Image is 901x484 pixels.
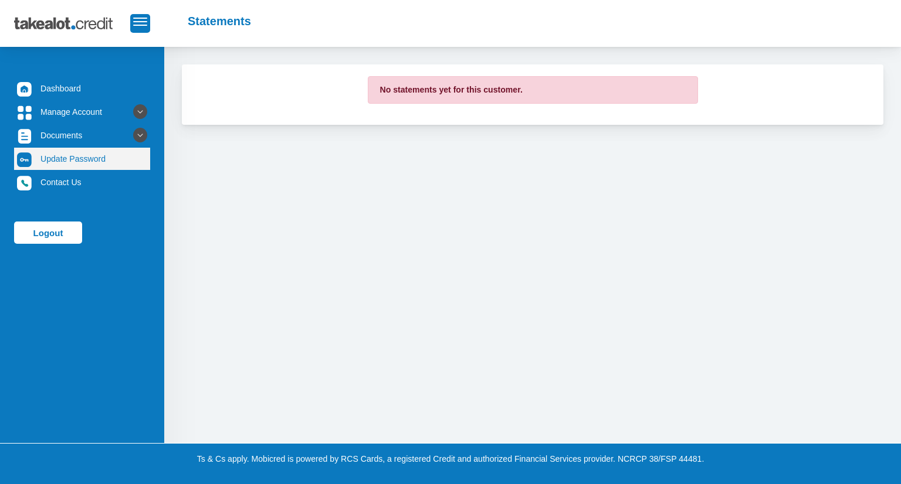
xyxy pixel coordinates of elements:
p: Ts & Cs apply. Mobicred is powered by RCS Cards, a registered Credit and authorized Financial Ser... [125,453,776,465]
a: Update Password [14,148,150,170]
a: Dashboard [14,77,150,100]
img: takealot_credit_logo.svg [14,9,130,38]
a: Contact Us [14,171,150,193]
a: Logout [14,221,82,244]
strong: No statements yet for this customer. [380,85,523,94]
a: Manage Account [14,101,150,123]
h2: Statements [188,14,251,28]
a: Documents [14,124,150,146]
